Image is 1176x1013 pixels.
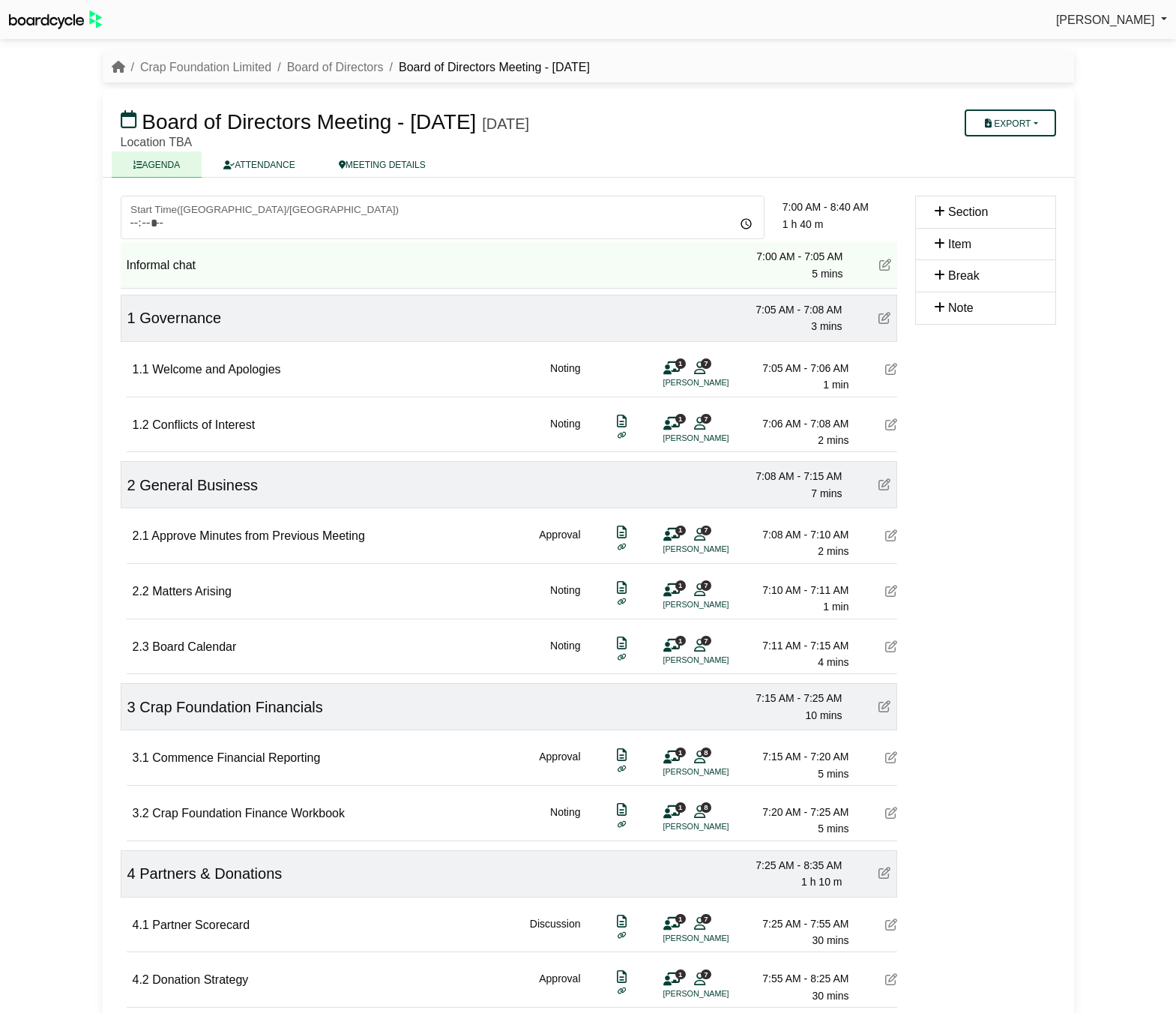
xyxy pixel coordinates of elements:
[133,529,149,542] span: 2.1
[152,585,232,598] span: Matters Arising
[139,310,221,326] span: Governance
[317,151,447,178] a: MEETING DETAILS
[811,487,842,499] span: 7 mins
[133,418,149,431] span: 1.2
[744,582,849,598] div: 7:10 AM - 7:11 AM
[818,823,848,835] span: 5 mins
[152,973,248,986] span: Donation Strategy
[744,970,849,987] div: 7:55 AM - 8:25 AM
[675,580,686,590] span: 1
[133,807,149,820] span: 3.2
[812,268,842,280] span: 5 mins
[127,699,136,715] span: 3
[142,110,476,133] span: Board of Directors Meeting - [DATE]
[675,970,686,979] span: 1
[539,970,580,1004] div: Approval
[139,865,282,882] span: Partners & Donations
[675,358,686,368] span: 1
[133,640,149,653] span: 2.3
[948,238,971,250] span: Item
[152,640,236,653] span: Board Calendar
[112,58,590,77] nav: breadcrumb
[482,115,529,133] div: [DATE]
[663,376,776,389] li: [PERSON_NAME]
[152,363,280,376] span: Welcome and Apologies
[675,748,686,757] span: 1
[701,914,711,924] span: 7
[675,414,686,424] span: 1
[701,636,711,646] span: 7
[738,690,842,706] div: 7:15 AM - 7:25 AM
[663,654,776,667] li: [PERSON_NAME]
[127,259,196,271] span: Informal chat
[550,582,580,616] div: Noting
[539,748,580,782] div: Approval
[663,766,776,778] li: [PERSON_NAME]
[701,414,711,424] span: 7
[539,526,580,560] div: Approval
[738,301,842,318] div: 7:05 AM - 7:08 AM
[121,136,193,148] span: Location TBA
[287,61,384,73] a: Board of Directors
[9,10,102,29] img: BoardcycleBlackGreen-aaafeed430059cb809a45853b8cf6d952af9d84e6e89e1f1685b34bfd5cb7d64.svg
[818,656,848,668] span: 4 mins
[948,205,988,218] span: Section
[744,360,849,376] div: 7:05 AM - 7:06 AM
[112,151,202,178] a: AGENDA
[1056,10,1167,30] a: [PERSON_NAME]
[744,916,849,932] div: 7:25 AM - 7:55 AM
[818,768,848,780] span: 5 mins
[823,601,848,613] span: 1 min
[948,269,980,282] span: Break
[127,865,136,882] span: 4
[701,580,711,590] span: 7
[783,199,897,215] div: 7:00 AM - 8:40 AM
[965,109,1055,136] button: Export
[530,916,581,949] div: Discussion
[701,526,711,535] span: 7
[550,360,580,394] div: Noting
[663,932,776,945] li: [PERSON_NAME]
[701,748,711,757] span: 8
[663,820,776,833] li: [PERSON_NAME]
[812,934,848,946] span: 30 mins
[151,529,365,542] span: Approve Minutes from Previous Meeting
[675,526,686,535] span: 1
[744,415,849,432] div: 7:06 AM - 7:08 AM
[202,151,316,178] a: ATTENDANCE
[550,637,580,671] div: Noting
[663,988,776,1000] li: [PERSON_NAME]
[663,543,776,556] li: [PERSON_NAME]
[948,301,974,314] span: Note
[152,418,255,431] span: Conflicts of Interest
[744,526,849,543] div: 7:08 AM - 7:10 AM
[152,919,250,931] span: Partner Scorecard
[701,358,711,368] span: 7
[139,477,258,493] span: General Business
[701,802,711,812] span: 8
[738,857,842,874] div: 7:25 AM - 8:35 AM
[139,699,323,715] span: Crap Foundation Financials
[675,914,686,924] span: 1
[152,751,320,764] span: Commence Financial Reporting
[133,751,149,764] span: 3.1
[127,310,136,326] span: 1
[663,432,776,445] li: [PERSON_NAME]
[133,363,149,376] span: 1.1
[133,919,149,931] span: 4.1
[384,58,590,77] li: Board of Directors Meeting - [DATE]
[1056,13,1155,26] span: [PERSON_NAME]
[152,807,345,820] span: Crap Foundation Finance Workbook
[738,248,843,265] div: 7:00 AM - 7:05 AM
[811,320,842,332] span: 3 mins
[675,636,686,646] span: 1
[812,990,848,1002] span: 30 mins
[738,468,842,484] div: 7:08 AM - 7:15 AM
[818,545,848,557] span: 2 mins
[823,379,848,391] span: 1 min
[663,598,776,611] li: [PERSON_NAME]
[133,973,149,986] span: 4.2
[550,415,580,449] div: Noting
[140,61,271,73] a: Crap Foundation Limited
[675,802,686,812] span: 1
